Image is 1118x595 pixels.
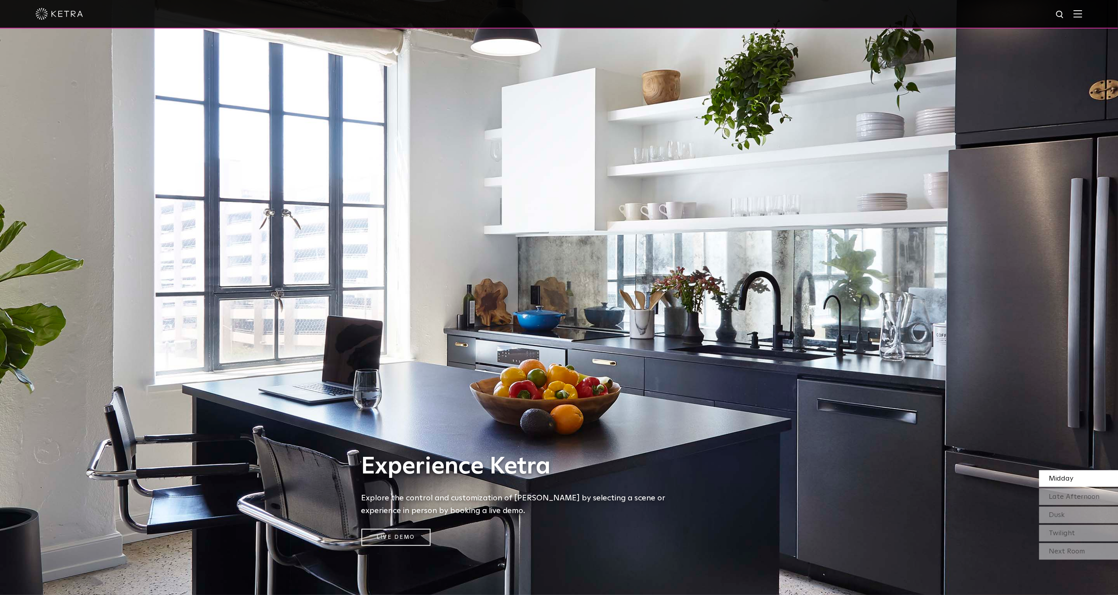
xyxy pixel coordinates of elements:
h1: Experience Ketra [361,454,678,480]
a: Live Demo [361,529,431,546]
span: Dusk [1049,511,1065,519]
h5: Explore the control and customization of [PERSON_NAME] by selecting a scene or experience in pers... [361,492,678,517]
img: Hamburger%20Nav.svg [1074,10,1082,17]
span: Midday [1049,475,1074,482]
img: ketra-logo-2019-white [36,8,83,20]
span: Late Afternoon [1049,493,1100,500]
span: Twilight [1049,530,1075,537]
img: search icon [1056,10,1065,20]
